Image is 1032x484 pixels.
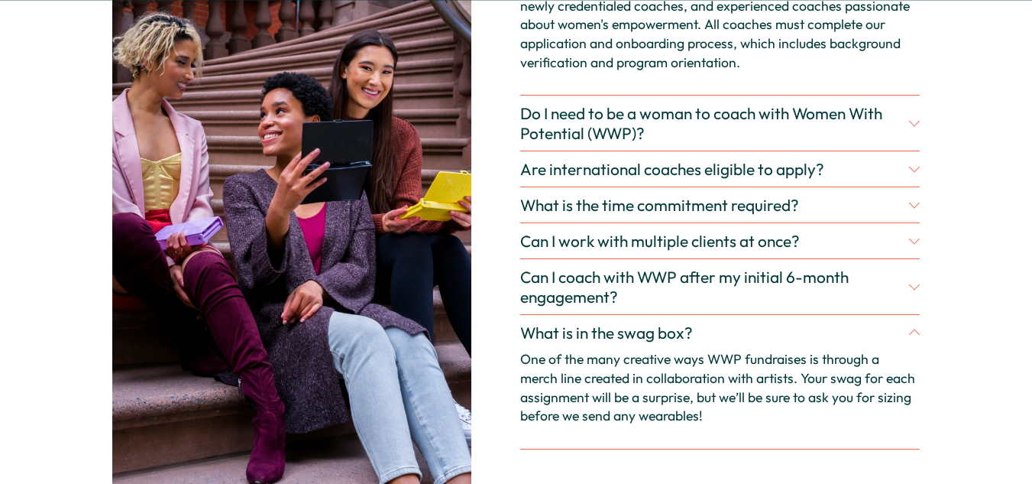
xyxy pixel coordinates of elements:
[520,195,909,215] span: What is the time commitment required?
[520,323,909,343] span: What is in the swag box?
[520,223,920,258] button: Can I work with multiple clients at once?
[520,187,920,223] button: What is the time commitment required?
[520,231,909,251] span: Can I work with multiple clients at once?
[520,151,920,187] button: Are international coaches eligible to apply?
[520,96,920,151] button: Do I need to be a woman to coach with Women With Potential (WWP)?
[520,259,920,314] button: Can I coach with WWP after my initial 6-month engagement?
[520,267,909,307] span: Can I coach with WWP after my initial 6-month engagement?
[520,315,920,350] button: What is in the swag box?
[520,350,920,426] p: One of the many creative ways WWP fundraises is through a merch line created in collaboration wit...
[520,159,909,179] span: Are international coaches eligible to apply?
[520,103,909,143] span: Do I need to be a woman to coach with Women With Potential (WWP)?
[520,350,920,449] div: What is in the swag box?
